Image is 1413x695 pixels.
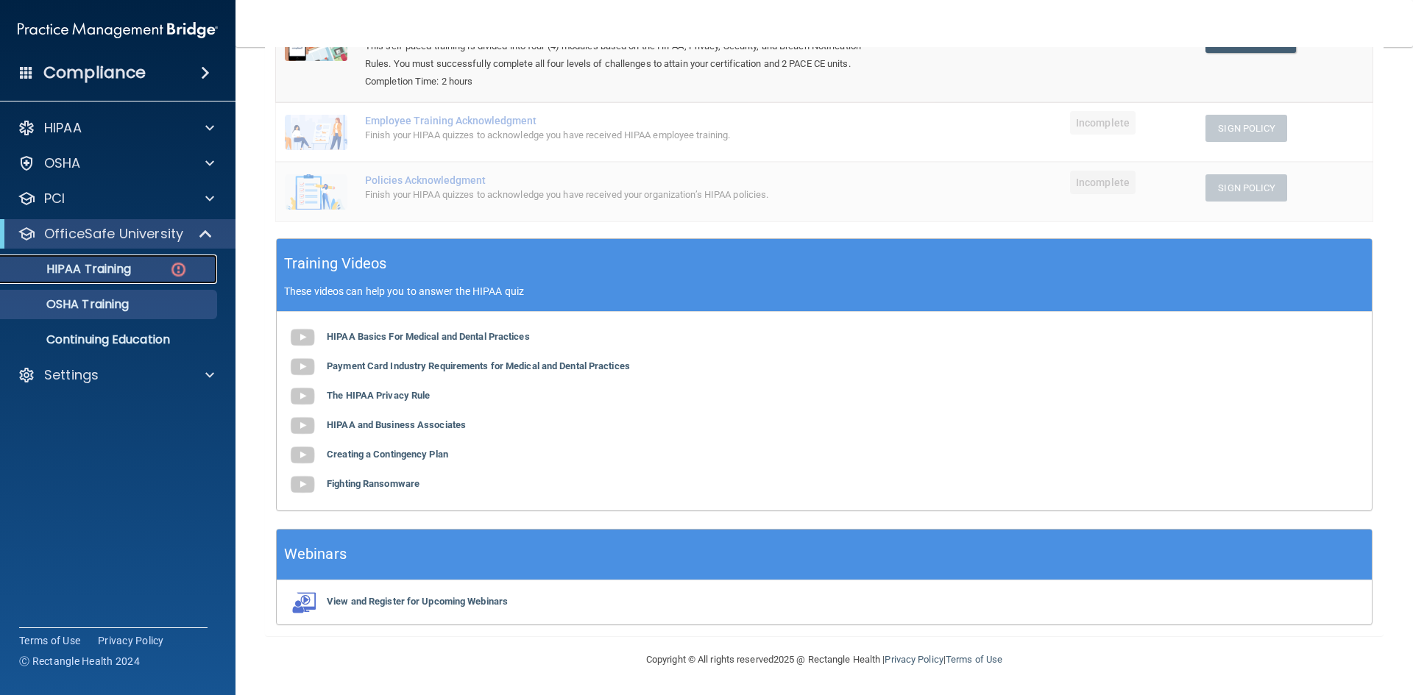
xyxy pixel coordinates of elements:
img: gray_youtube_icon.38fcd6cc.png [288,470,317,499]
img: gray_youtube_icon.38fcd6cc.png [288,352,317,382]
div: Employee Training Acknowledgment [365,115,883,126]
button: Sign Policy [1205,174,1287,202]
b: View and Register for Upcoming Webinars [327,596,508,607]
img: gray_youtube_icon.38fcd6cc.png [288,411,317,441]
a: Privacy Policy [98,633,164,648]
p: Continuing Education [10,332,210,347]
div: Policies Acknowledgment [365,174,883,186]
a: Terms of Use [19,633,80,648]
p: PCI [44,190,65,207]
span: Ⓒ Rectangle Health 2024 [19,654,140,669]
p: OSHA Training [10,297,129,312]
img: webinarIcon.c7ebbf15.png [288,591,317,613]
b: HIPAA and Business Associates [327,419,466,430]
h5: Training Videos [284,251,387,277]
span: Incomplete [1070,171,1136,194]
h5: Webinars [284,541,347,567]
span: Incomplete [1070,111,1136,135]
a: PCI [18,190,214,207]
b: Fighting Ransomware [327,478,419,489]
div: This self-paced training is divided into four (4) modules based on the HIPAA, Privacy, Security, ... [365,38,883,73]
div: Finish your HIPAA quizzes to acknowledge you have received your organization’s HIPAA policies. [365,186,883,204]
a: HIPAA [18,119,214,137]
p: Settings [44,366,99,384]
p: OSHA [44,154,81,172]
b: Payment Card Industry Requirements for Medical and Dental Practices [327,360,630,371]
b: HIPAA Basics For Medical and Dental Practices [327,331,530,342]
p: OfficeSafe University [44,225,183,243]
div: Finish your HIPAA quizzes to acknowledge you have received HIPAA employee training. [365,126,883,144]
b: The HIPAA Privacy Rule [327,390,430,401]
img: gray_youtube_icon.38fcd6cc.png [288,441,317,470]
p: These videos can help you to answer the HIPAA quiz [284,285,1364,297]
a: OSHA [18,154,214,172]
div: Completion Time: 2 hours [365,73,883,90]
h4: Compliance [43,63,146,83]
a: Privacy Policy [885,654,943,665]
a: Settings [18,366,214,384]
img: gray_youtube_icon.38fcd6cc.png [288,323,317,352]
b: Creating a Contingency Plan [327,449,448,460]
a: Terms of Use [946,654,1002,665]
p: HIPAA Training [10,262,131,277]
img: danger-circle.6113f641.png [169,260,188,279]
button: Sign Policy [1205,115,1287,142]
p: HIPAA [44,119,82,137]
img: PMB logo [18,15,218,45]
a: OfficeSafe University [18,225,213,243]
img: gray_youtube_icon.38fcd6cc.png [288,382,317,411]
div: Copyright © All rights reserved 2025 @ Rectangle Health | | [556,636,1093,683]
